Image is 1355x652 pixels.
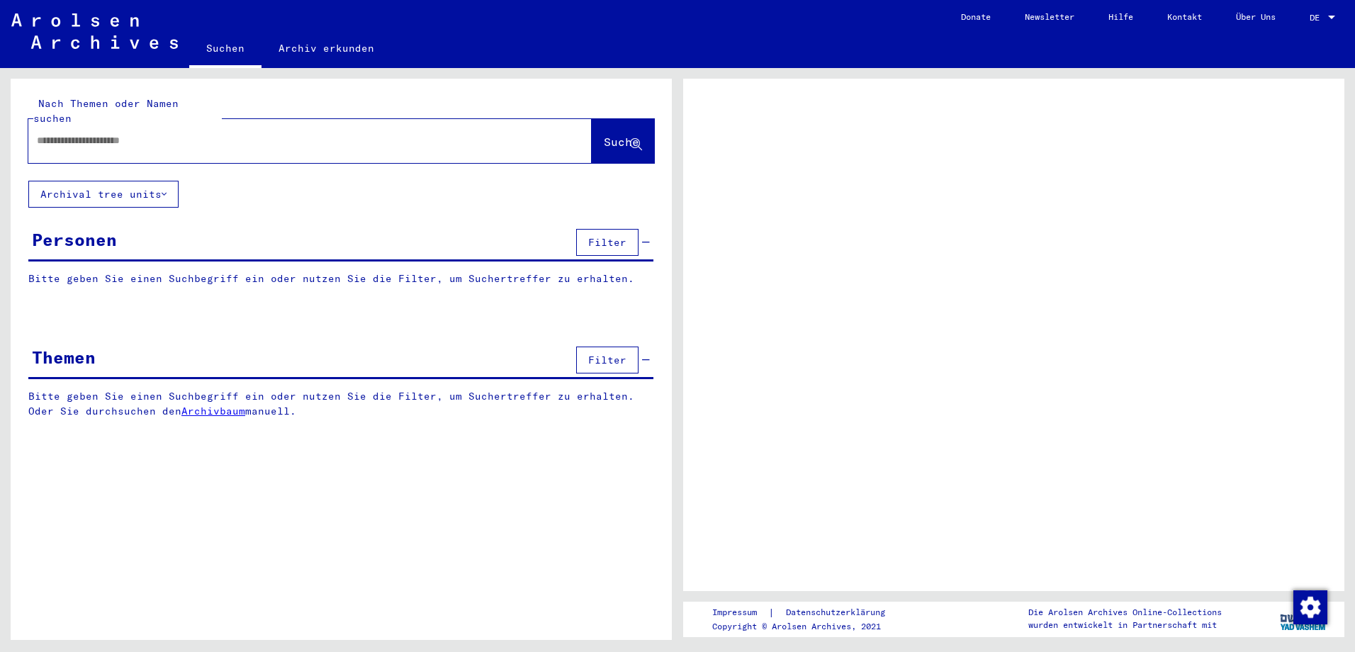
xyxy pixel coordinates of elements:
p: Copyright © Arolsen Archives, 2021 [712,620,902,633]
a: Datenschutzerklärung [775,605,902,620]
span: Filter [588,354,626,366]
span: DE [1310,13,1325,23]
span: Suche [604,135,639,149]
mat-label: Nach Themen oder Namen suchen [33,97,179,125]
a: Archivbaum [181,405,245,417]
p: wurden entwickelt in Partnerschaft mit [1028,619,1222,631]
span: Filter [588,236,626,249]
button: Suche [592,119,654,163]
button: Filter [576,347,639,373]
a: Archiv erkunden [262,31,391,65]
img: Arolsen_neg.svg [11,13,178,49]
p: Bitte geben Sie einen Suchbegriff ein oder nutzen Sie die Filter, um Suchertreffer zu erhalten. O... [28,389,654,419]
div: Personen [32,227,117,252]
div: | [712,605,902,620]
a: Impressum [712,605,768,620]
a: Suchen [189,31,262,68]
button: Archival tree units [28,181,179,208]
p: Bitte geben Sie einen Suchbegriff ein oder nutzen Sie die Filter, um Suchertreffer zu erhalten. [28,271,653,286]
button: Filter [576,229,639,256]
img: Zustimmung ändern [1293,590,1327,624]
div: Zustimmung ändern [1293,590,1327,624]
img: yv_logo.png [1277,601,1330,636]
p: Die Arolsen Archives Online-Collections [1028,606,1222,619]
div: Themen [32,344,96,370]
